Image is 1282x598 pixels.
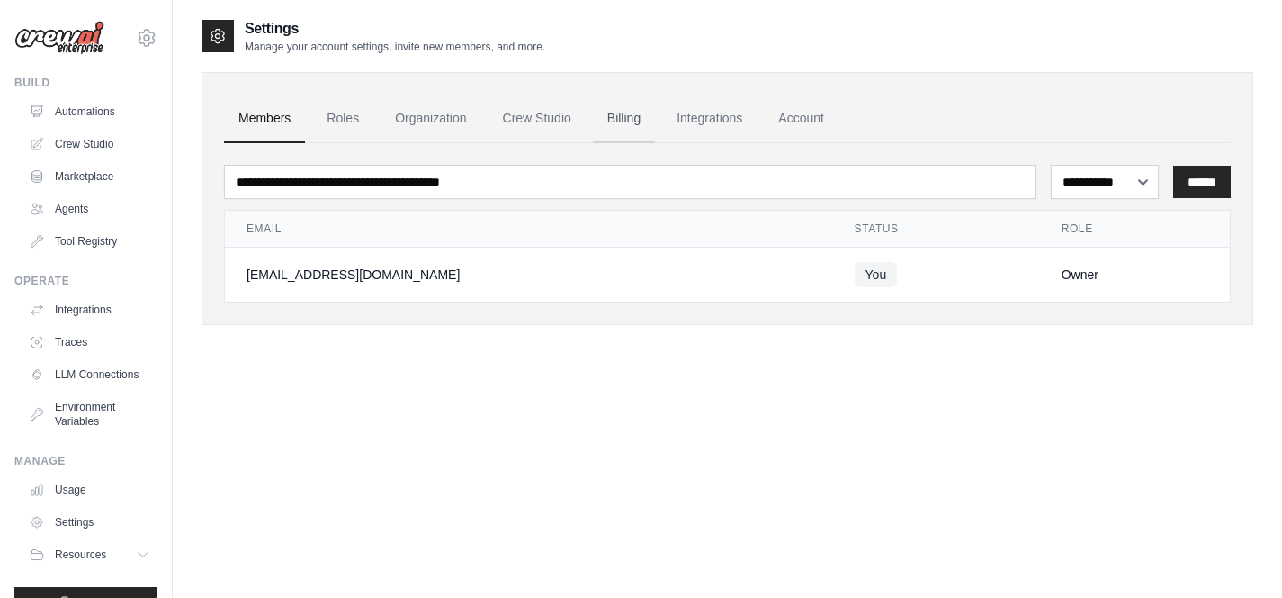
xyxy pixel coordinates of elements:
[855,262,898,287] span: You
[22,227,157,256] a: Tool Registry
[14,454,157,468] div: Manage
[245,18,545,40] h2: Settings
[245,40,545,54] p: Manage your account settings, invite new members, and more.
[14,274,157,288] div: Operate
[22,162,157,191] a: Marketplace
[381,95,480,143] a: Organization
[764,95,838,143] a: Account
[22,97,157,126] a: Automations
[22,476,157,504] a: Usage
[1062,266,1208,284] div: Owner
[22,130,157,159] a: Crew Studio
[22,393,157,436] a: Environment Variables
[22,328,157,357] a: Traces
[22,360,157,389] a: LLM Connections
[312,95,373,143] a: Roles
[22,195,157,223] a: Agents
[593,95,655,143] a: Billing
[833,211,1040,248] th: Status
[224,95,305,143] a: Members
[489,95,586,143] a: Crew Studio
[22,540,157,569] button: Resources
[1040,211,1230,248] th: Role
[14,76,157,90] div: Build
[247,266,811,284] div: [EMAIL_ADDRESS][DOMAIN_NAME]
[662,95,757,143] a: Integrations
[55,548,106,562] span: Resources
[22,508,157,537] a: Settings
[14,21,104,55] img: Logo
[22,295,157,324] a: Integrations
[225,211,833,248] th: Email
